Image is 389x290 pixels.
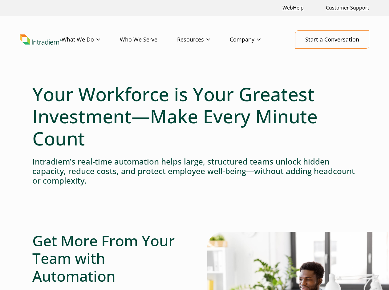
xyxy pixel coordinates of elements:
[280,1,306,14] a: Link opens in a new window
[323,1,372,14] a: Customer Support
[230,31,280,49] a: Company
[32,157,357,186] h4: Intradiem’s real-time automation helps large, structured teams unlock hidden capacity, reduce cos...
[62,31,120,49] a: What We Do
[32,232,182,285] h2: Get More From Your Team with Automation
[20,34,62,45] img: Intradiem
[295,30,369,49] a: Start a Conversation
[177,31,230,49] a: Resources
[120,31,177,49] a: Who We Serve
[20,34,62,45] a: Link to homepage of Intradiem
[32,83,357,149] h1: Your Workforce is Your Greatest Investment—Make Every Minute Count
